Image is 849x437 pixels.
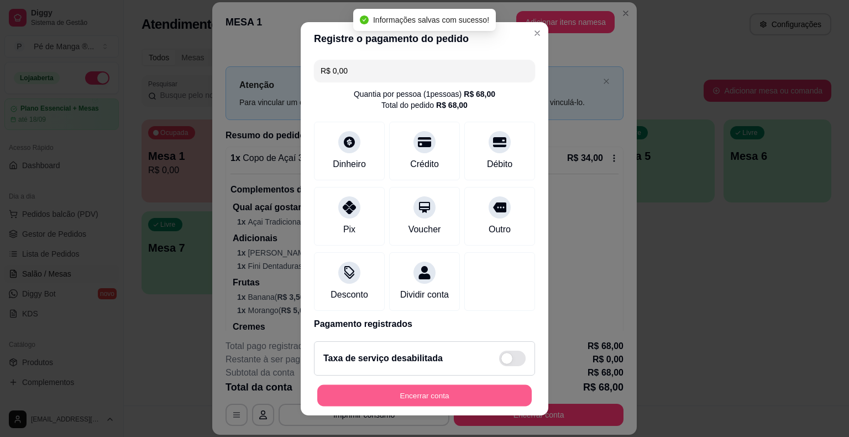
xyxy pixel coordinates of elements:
div: Quantia por pessoa ( 1 pessoas) [354,89,495,100]
div: Dividir conta [400,288,449,301]
div: Débito [487,158,512,171]
button: Encerrar conta [317,384,532,406]
h2: Taxa de serviço desabilitada [323,352,443,365]
span: Informações salvas com sucesso! [373,15,489,24]
header: Registre o pagamento do pedido [301,22,548,55]
div: Total do pedido [381,100,468,111]
span: check-circle [360,15,369,24]
div: Pix [343,223,355,236]
div: Dinheiro [333,158,366,171]
p: Pagamento registrados [314,318,535,331]
div: Crédito [410,158,439,171]
div: R$ 68,00 [436,100,468,111]
input: Ex.: hambúrguer de cordeiro [321,60,528,82]
div: Voucher [408,223,441,236]
button: Close [528,24,546,42]
div: Desconto [331,288,368,301]
div: R$ 68,00 [464,89,495,100]
div: Outro [489,223,511,236]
